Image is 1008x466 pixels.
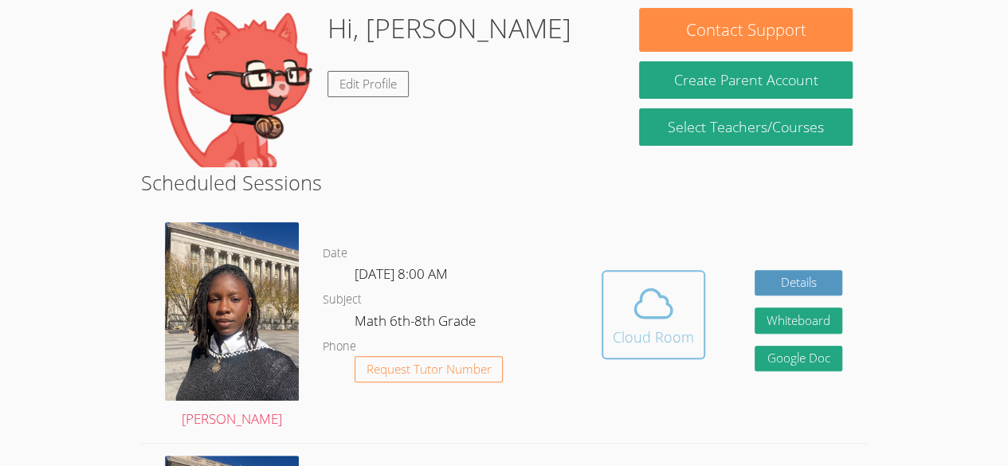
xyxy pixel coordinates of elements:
[355,356,504,382] button: Request Tutor Number
[639,8,852,52] button: Contact Support
[355,310,479,337] dd: Math 6th-8th Grade
[323,337,356,357] dt: Phone
[755,270,842,296] a: Details
[755,346,842,372] a: Google Doc
[323,290,362,310] dt: Subject
[602,270,705,359] button: Cloud Room
[165,222,299,430] a: [PERSON_NAME]
[355,264,448,283] span: [DATE] 8:00 AM
[639,61,852,99] button: Create Parent Account
[639,108,852,146] a: Select Teachers/Courses
[165,222,299,401] img: IMG_8183.jpeg
[755,307,842,334] button: Whiteboard
[328,8,571,49] h1: Hi, [PERSON_NAME]
[155,8,315,167] img: default.png
[367,363,492,375] span: Request Tutor Number
[328,71,409,97] a: Edit Profile
[613,326,694,348] div: Cloud Room
[141,167,867,198] h2: Scheduled Sessions
[323,244,347,264] dt: Date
